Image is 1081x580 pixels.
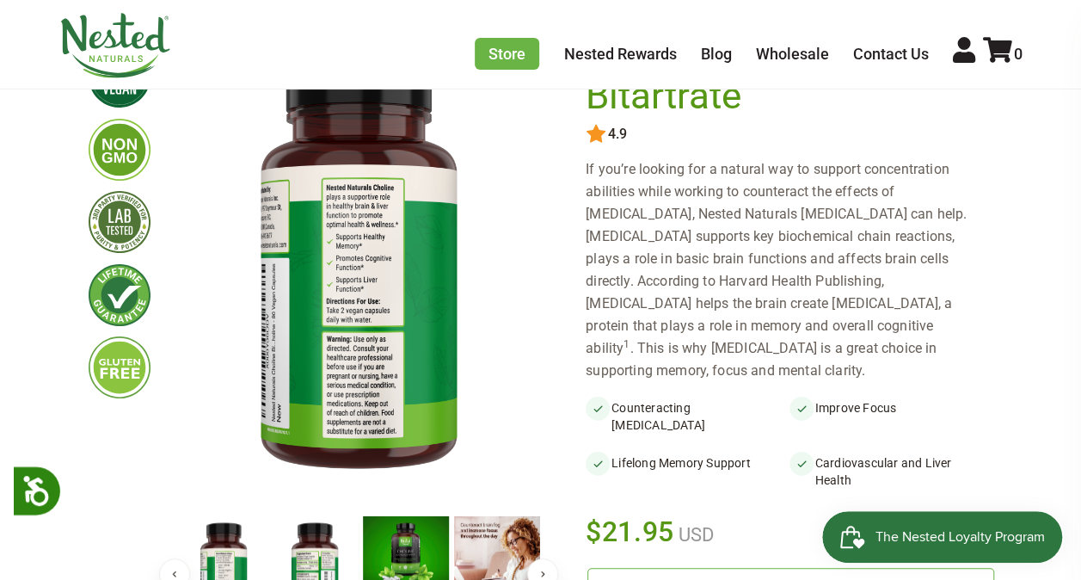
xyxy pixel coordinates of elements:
img: gmofree [89,119,150,181]
div: If you’re looking for a natural way to support concentration abilities while working to counterac... [586,158,992,382]
iframe: Button to open loyalty program pop-up [822,511,1064,563]
img: glutenfree [89,336,150,398]
a: Wholesale [756,45,829,63]
li: Cardiovascular and Liver Health [789,451,993,492]
li: Lifelong Memory Support [586,451,789,492]
img: star.svg [586,124,606,145]
h1: [MEDICAL_DATA] Bitartrate [586,32,984,117]
span: $21.95 [586,513,674,551]
a: Blog [701,45,732,63]
a: 0 [983,45,1023,63]
img: Nested Naturals [59,13,171,78]
span: USD [674,524,714,546]
li: Improve Focus [789,396,993,437]
a: Contact Us [853,45,929,63]
a: Store [475,38,539,70]
img: lifetimeguarantee [89,264,150,326]
span: 0 [1014,45,1023,63]
a: Nested Rewards [564,45,677,63]
li: Counteracting [MEDICAL_DATA] [586,396,789,437]
sup: 1 [623,338,630,350]
span: 4.9 [606,126,627,142]
img: thirdpartytested [89,191,150,253]
img: Choline Bitartrate [178,32,540,503]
